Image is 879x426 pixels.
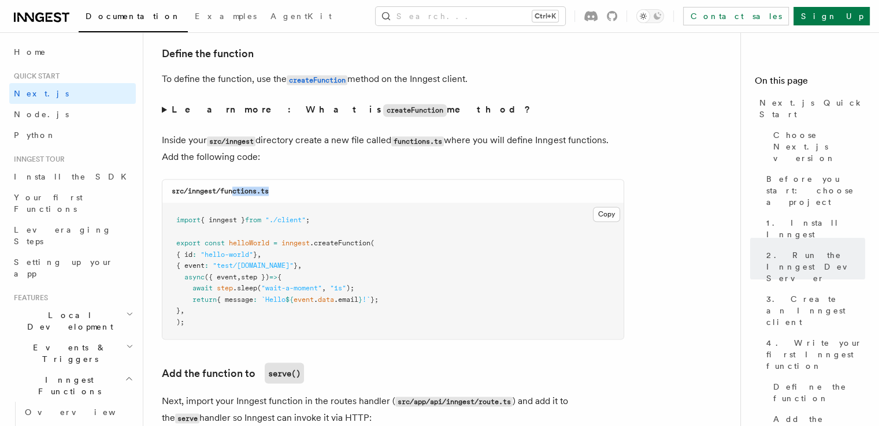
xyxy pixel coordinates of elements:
span: ); [176,317,184,326]
code: src/inngest [207,136,255,146]
span: ); [346,283,354,292]
span: : [192,250,196,258]
span: "wait-a-moment" [261,283,322,292]
a: Examples [188,3,264,31]
span: = [273,238,277,246]
span: 1. Install Inngest [766,217,865,240]
code: src/app/api/inngest/route.ts [395,397,513,406]
span: event [294,295,314,303]
a: 3. Create an Inngest client [762,289,865,332]
span: ${ [285,295,294,303]
span: Quick start [9,72,60,81]
span: } [358,295,362,303]
span: .email [334,295,358,303]
a: Choose Next.js version [769,125,865,169]
a: Install the SDK [9,166,136,187]
span: export [176,238,201,246]
a: Overview [20,402,136,423]
button: Local Development [9,305,136,337]
span: Before you start: choose a project [766,173,865,208]
span: , [257,250,261,258]
code: createFunction [383,104,447,117]
a: Next.js Quick Start [755,92,865,125]
code: createFunction [287,75,347,85]
span: ({ event [205,272,237,281]
button: Toggle dark mode [636,9,664,23]
span: ( [257,283,261,292]
a: Add the function toserve() [162,363,304,383]
span: , [180,306,184,314]
button: Copy [593,207,620,222]
a: createFunction [287,73,347,84]
span: .sleep [233,283,257,292]
p: To define the function, use the method on the Inngest client. [162,71,624,88]
span: { id [176,250,192,258]
span: 2. Run the Inngest Dev Server [766,249,865,284]
span: AgentKit [270,12,332,21]
span: Define the function [773,381,865,404]
span: ; [306,216,310,224]
summary: Learn more: What iscreateFunctionmethod? [162,102,624,118]
span: !` [362,295,370,303]
span: inngest [281,238,310,246]
span: .createFunction [310,238,370,246]
span: Local Development [9,309,126,332]
span: Documentation [86,12,181,21]
span: helloWorld [229,238,269,246]
span: 4. Write your first Inngest function [766,337,865,372]
span: await [192,283,213,292]
button: Events & Triggers [9,337,136,369]
span: , [322,283,326,292]
p: Inside your directory create a new file called where you will define Inngest functions. Add the f... [162,132,624,165]
button: Search...Ctrl+K [376,7,565,25]
span: : [205,261,209,269]
span: } [176,306,180,314]
a: Documentation [79,3,188,32]
a: Sign Up [793,7,870,25]
span: , [298,261,302,269]
a: 4. Write your first Inngest function [762,332,865,376]
span: Inngest Functions [9,374,125,397]
span: Setting up your app [14,257,113,278]
strong: Learn more: What is method? [172,104,533,115]
span: Examples [195,12,257,21]
a: Setting up your app [9,252,136,284]
span: import [176,216,201,224]
span: Node.js [14,110,69,119]
a: Home [9,42,136,62]
span: { message [217,295,253,303]
span: } [294,261,298,269]
span: { event [176,261,205,269]
span: Your first Functions [14,193,83,214]
span: step }) [241,272,269,281]
a: Contact sales [683,7,789,25]
p: Next, import your Inngest function in the routes handler ( ) and add it to the handler so Inngest... [162,393,624,426]
span: "./client" [265,216,306,224]
button: Inngest Functions [9,369,136,402]
h4: On this page [755,74,865,92]
span: . [314,295,318,303]
span: const [205,238,225,246]
a: Python [9,125,136,145]
span: { [277,272,281,281]
span: Next.js Quick Start [759,97,865,120]
span: { inngest } [201,216,245,224]
span: Leveraging Steps [14,225,112,246]
a: Leveraging Steps [9,219,136,252]
span: "test/[DOMAIN_NAME]" [213,261,294,269]
span: } [253,250,257,258]
span: Overview [25,408,144,417]
a: 2. Run the Inngest Dev Server [762,245,865,289]
span: Home [14,46,46,58]
span: async [184,272,205,281]
a: Node.js [9,104,136,125]
span: => [269,272,277,281]
span: "1s" [330,283,346,292]
span: Python [14,130,56,140]
span: step [217,283,233,292]
a: Define the function [769,376,865,409]
a: Your first Functions [9,187,136,219]
span: "hello-world" [201,250,253,258]
span: Next.js [14,89,69,98]
span: }; [370,295,379,303]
